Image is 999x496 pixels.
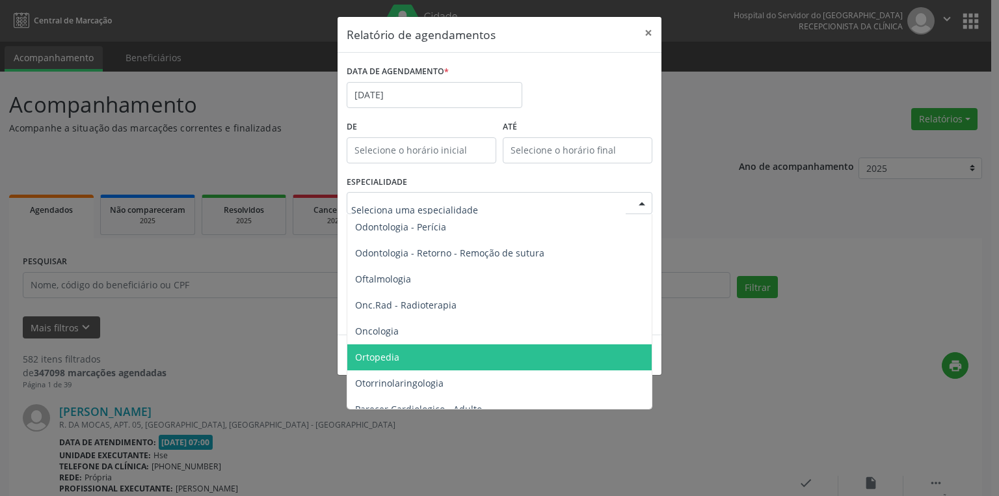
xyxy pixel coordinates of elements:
[347,62,449,82] label: DATA DE AGENDAMENTO
[503,137,652,163] input: Selecione o horário final
[351,197,626,223] input: Seleciona uma especialidade
[347,82,522,108] input: Selecione uma data ou intervalo
[355,351,399,363] span: Ortopedia
[355,299,457,311] span: Onc.Rad - Radioterapia
[635,17,661,49] button: Close
[355,403,482,415] span: Parecer Cardiologico - Adulto
[355,221,446,233] span: Odontologia - Perícia
[355,247,544,259] span: Odontologia - Retorno - Remoção de sutura
[355,377,444,389] span: Otorrinolaringologia
[355,325,399,337] span: Oncologia
[355,273,411,285] span: Oftalmologia
[347,137,496,163] input: Selecione o horário inicial
[503,117,652,137] label: ATÉ
[347,172,407,193] label: ESPECIALIDADE
[347,117,496,137] label: De
[347,26,496,43] h5: Relatório de agendamentos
